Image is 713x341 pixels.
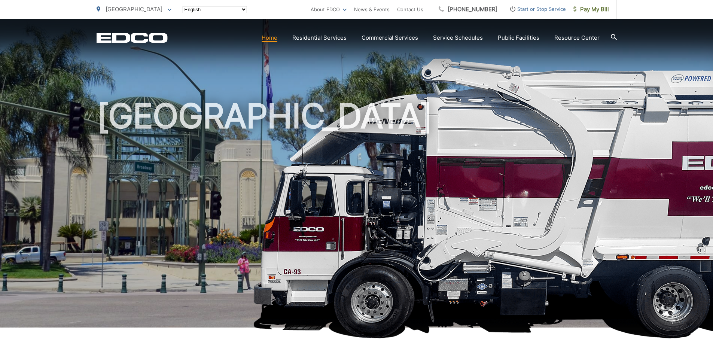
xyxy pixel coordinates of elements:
a: EDCD logo. Return to the homepage. [97,33,168,43]
select: Select a language [183,6,247,13]
a: Commercial Services [362,33,418,42]
a: Home [262,33,277,42]
a: Service Schedules [433,33,483,42]
a: About EDCO [311,5,347,14]
span: [GEOGRAPHIC_DATA] [106,6,162,13]
a: Residential Services [292,33,347,42]
a: News & Events [354,5,390,14]
span: Pay My Bill [573,5,609,14]
a: Resource Center [554,33,600,42]
a: Contact Us [397,5,423,14]
a: Public Facilities [498,33,539,42]
h1: [GEOGRAPHIC_DATA] [97,97,617,334]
